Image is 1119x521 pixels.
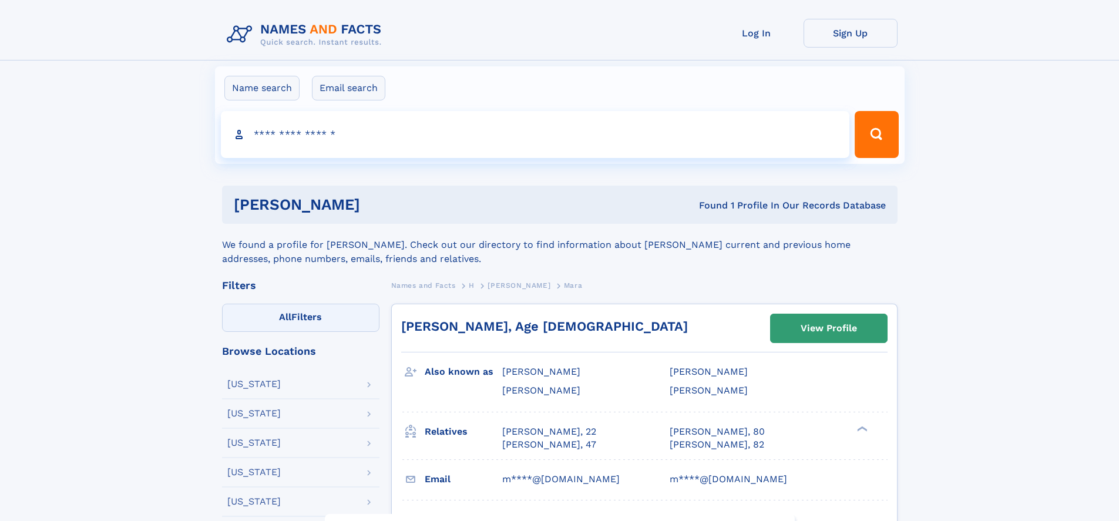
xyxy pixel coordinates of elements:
[502,438,596,451] a: [PERSON_NAME], 47
[425,362,502,382] h3: Also known as
[564,281,582,290] span: Mara
[854,425,868,432] div: ❯
[222,19,391,51] img: Logo Names and Facts
[279,311,291,322] span: All
[221,111,850,158] input: search input
[804,19,898,48] a: Sign Up
[227,379,281,389] div: [US_STATE]
[855,111,898,158] button: Search Button
[529,199,886,212] div: Found 1 Profile In Our Records Database
[670,385,748,396] span: [PERSON_NAME]
[425,469,502,489] h3: Email
[227,497,281,506] div: [US_STATE]
[469,278,475,293] a: H
[469,281,475,290] span: H
[670,438,764,451] a: [PERSON_NAME], 82
[222,280,379,291] div: Filters
[312,76,385,100] label: Email search
[488,278,550,293] a: [PERSON_NAME]
[227,409,281,418] div: [US_STATE]
[502,366,580,377] span: [PERSON_NAME]
[224,76,300,100] label: Name search
[222,346,379,357] div: Browse Locations
[771,314,887,342] a: View Profile
[710,19,804,48] a: Log In
[670,425,765,438] a: [PERSON_NAME], 80
[502,385,580,396] span: [PERSON_NAME]
[425,422,502,442] h3: Relatives
[801,315,857,342] div: View Profile
[222,224,898,266] div: We found a profile for [PERSON_NAME]. Check out our directory to find information about [PERSON_N...
[391,278,456,293] a: Names and Facts
[234,197,530,212] h1: [PERSON_NAME]
[670,366,748,377] span: [PERSON_NAME]
[227,468,281,477] div: [US_STATE]
[401,319,688,334] a: [PERSON_NAME], Age [DEMOGRAPHIC_DATA]
[488,281,550,290] span: [PERSON_NAME]
[227,438,281,448] div: [US_STATE]
[502,425,596,438] a: [PERSON_NAME], 22
[222,304,379,332] label: Filters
